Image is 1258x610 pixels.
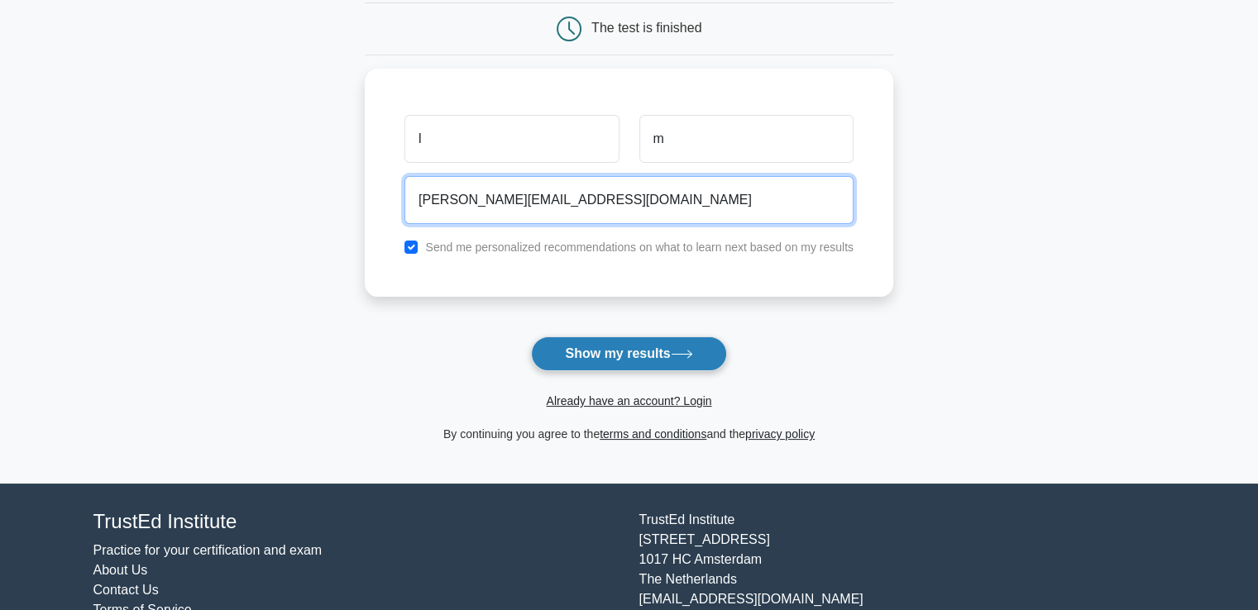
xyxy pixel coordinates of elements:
input: Last name [639,115,854,163]
label: Send me personalized recommendations on what to learn next based on my results [425,241,854,254]
div: The test is finished [591,21,701,35]
a: About Us [93,563,148,577]
a: Already have an account? Login [546,394,711,407]
input: First name [404,115,619,163]
div: By continuing you agree to the and the [355,424,903,444]
a: privacy policy [745,427,815,441]
h4: TrustEd Institute [93,510,619,534]
a: Contact Us [93,583,159,597]
input: Email [404,176,854,224]
a: terms and conditions [600,427,706,441]
a: Practice for your certification and exam [93,543,323,557]
button: Show my results [531,336,726,371]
